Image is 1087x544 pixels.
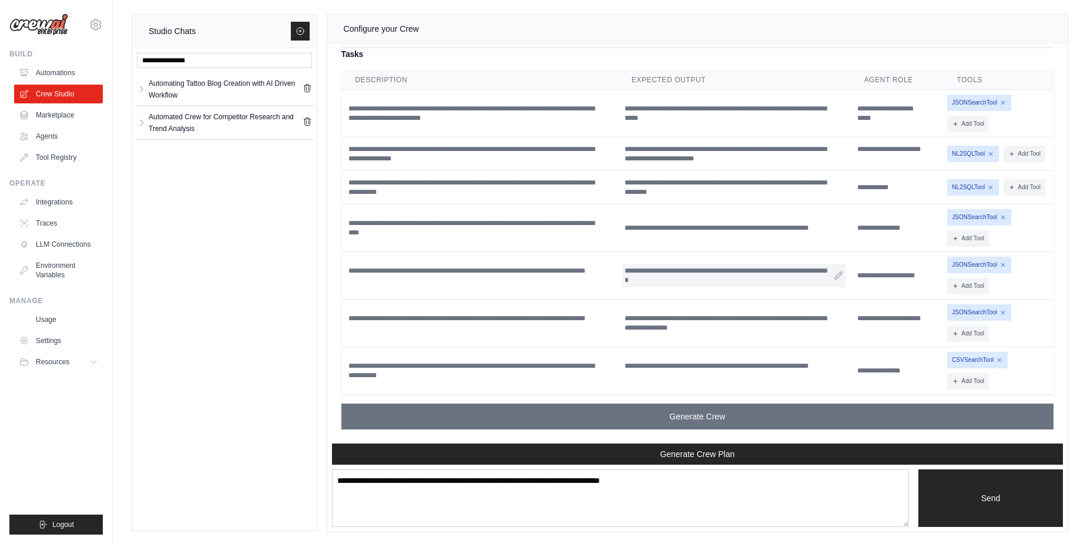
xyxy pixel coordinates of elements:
th: Description [341,70,618,90]
a: Marketplace [14,106,103,125]
span: JSONSearchTool [947,95,1011,111]
span: Generate Crew [669,411,725,422]
th: Agent Role [850,70,943,90]
button: Generate Crew Plan [332,444,1063,465]
a: Automated Crew for Competitor Research and Trend Analysis [146,111,303,135]
span: JSONSearchTool [947,304,1011,321]
button: Generate Crew [341,404,1054,429]
a: Agents [14,127,103,146]
button: Add Tool [947,116,989,132]
a: Environment Variables [14,256,103,284]
div: Automating Tattoo Blog Creation with AI Driven Workflow [149,78,303,101]
button: Add Tool [947,373,989,389]
div: Automated Crew for Competitor Research and Trend Analysis [149,111,303,135]
span: NL2SQLTool [947,146,999,162]
a: Automating Tattoo Blog Creation with AI Driven Workflow [146,78,303,101]
button: Resources [14,352,103,371]
a: Automations [14,63,103,82]
button: Add Tool [947,230,989,247]
a: Integrations [14,193,103,211]
button: Send [918,469,1063,527]
span: Logout [52,520,74,529]
a: Traces [14,214,103,233]
span: CSVSearchTool [947,352,1008,368]
button: Logout [9,515,103,535]
a: Settings [14,331,103,350]
span: Resources [36,357,69,367]
button: Add Tool [947,278,989,294]
div: Studio Chats [149,24,196,38]
a: Crew Studio [14,85,103,103]
div: Manage [9,296,103,305]
button: Add Tool [1004,179,1045,196]
button: Add Tool [1004,146,1045,162]
h4: Tasks [341,47,1054,61]
div: Build [9,49,103,59]
th: Tools [942,70,1054,90]
span: JSONSearchTool [947,209,1011,226]
th: Expected Output [618,70,850,90]
button: Add Tool [947,325,989,342]
span: NL2SQLTool [947,179,999,196]
div: Configure your Crew [344,22,419,36]
a: LLM Connections [14,235,103,254]
div: Operate [9,179,103,188]
a: Usage [14,310,103,329]
span: JSONSearchTool [947,257,1011,273]
img: Logo [9,14,68,36]
a: Tool Registry [14,148,103,167]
